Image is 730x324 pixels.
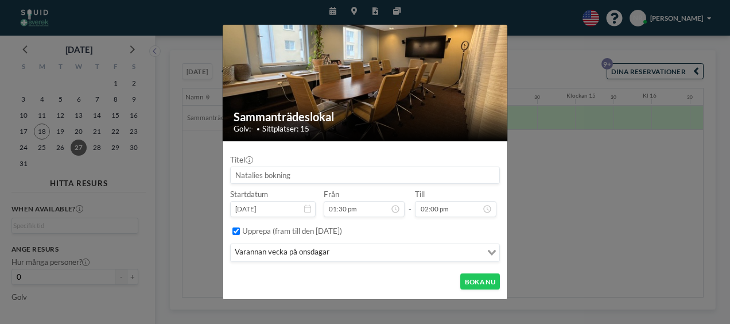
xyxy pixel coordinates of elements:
input: Natalies bokning [231,167,499,183]
font: Titel [230,155,245,164]
font: Upprepa (fram till den [DATE]) [242,226,342,236]
font: Från [324,190,339,199]
h2: Sammanträdeslokal [234,110,497,124]
button: BOKA NU [460,273,500,290]
span: Golv:- [234,124,254,134]
span: - [409,193,411,214]
font: Till [415,190,425,199]
span: Sittplatser: 15 [262,124,309,134]
input: Sök efter alternativ [332,246,480,259]
font: Startdatum [230,190,268,199]
font: BOKA NU [465,278,496,286]
span: • [257,125,260,132]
